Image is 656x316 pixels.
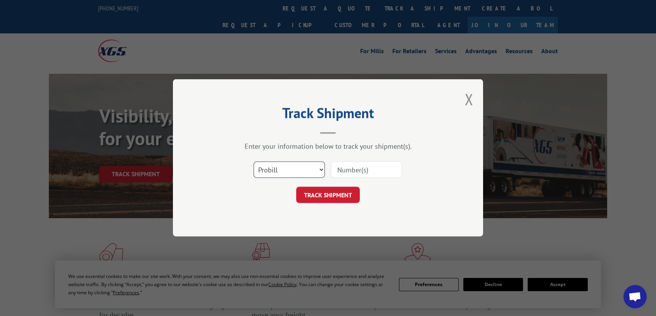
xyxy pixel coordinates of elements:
div: Open chat [623,285,647,308]
div: Enter your information below to track your shipment(s). [212,142,444,151]
input: Number(s) [331,162,402,178]
button: Close modal [465,89,473,109]
h2: Track Shipment [212,108,444,122]
button: TRACK SHIPMENT [296,187,360,203]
